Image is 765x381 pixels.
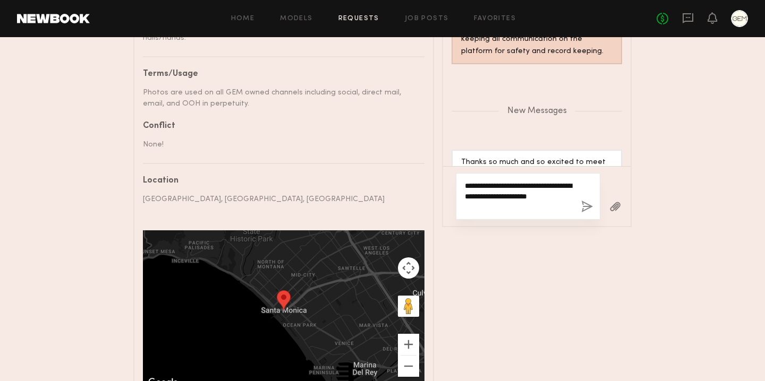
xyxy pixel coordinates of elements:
[143,87,416,109] div: Photos are used on all GEM owned channels including social, direct mail, email, and OOH in perpet...
[231,15,255,22] a: Home
[143,122,416,131] div: Conflict
[280,15,312,22] a: Models
[398,356,419,377] button: Zoom out
[461,157,613,205] div: Thanks so much and so excited to meet you all as well. My cell is [PHONE_NUMBER] just in case and...
[405,15,449,22] a: Job Posts
[507,107,567,116] span: New Messages
[143,70,416,79] div: Terms/Usage
[143,139,416,150] div: None!
[398,334,419,355] button: Zoom in
[398,257,419,279] button: Map camera controls
[398,296,419,317] button: Drag Pegman onto the map to open Street View
[143,194,416,205] div: [GEOGRAPHIC_DATA], [GEOGRAPHIC_DATA], [GEOGRAPHIC_DATA]
[338,15,379,22] a: Requests
[143,177,416,185] div: Location
[474,15,516,22] a: Favorites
